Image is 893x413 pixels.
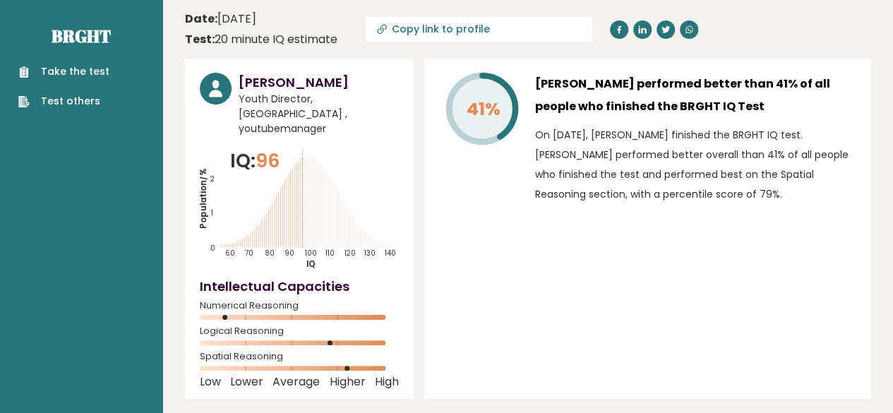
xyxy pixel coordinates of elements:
tspan: 120 [344,249,356,258]
tspan: 1 [211,208,213,217]
p: IQ: [230,147,280,175]
tspan: 80 [265,249,275,258]
tspan: 70 [245,249,253,258]
tspan: Population/% [198,168,209,228]
h4: Intellectual Capacities [200,277,399,296]
span: Lower [230,379,263,385]
tspan: 0 [210,244,215,253]
span: Average [272,379,320,385]
div: 20 minute IQ estimate [185,31,337,48]
tspan: 140 [384,249,395,258]
tspan: 130 [364,249,376,258]
a: Test others [18,94,109,109]
span: Youth Director, [GEOGRAPHIC_DATA] , youtubemanager [239,92,399,136]
tspan: 110 [325,249,335,258]
tspan: 41% [466,97,500,121]
tspan: 90 [284,249,294,258]
tspan: 60 [225,249,235,258]
span: 96 [256,148,280,174]
span: Logical Reasoning [200,328,399,334]
h3: [PERSON_NAME] performed better than 41% of all people who finished the BRGHT IQ Test [535,73,856,118]
span: Higher [329,379,365,385]
a: Brght [52,25,111,47]
span: Spatial Reasoning [200,354,399,359]
b: Date: [185,11,217,27]
span: Low [200,379,221,385]
p: On [DATE], [PERSON_NAME] finished the BRGHT IQ test. [PERSON_NAME] performed better overall than ... [535,125,856,204]
time: [DATE] [185,11,256,28]
span: High [375,379,399,385]
h3: [PERSON_NAME] [239,73,399,92]
span: Numerical Reasoning [200,303,399,309]
a: Take the test [18,64,109,79]
b: Test: [185,31,215,47]
tspan: 100 [304,249,316,258]
tspan: IQ [306,258,316,270]
tspan: 2 [210,174,215,184]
